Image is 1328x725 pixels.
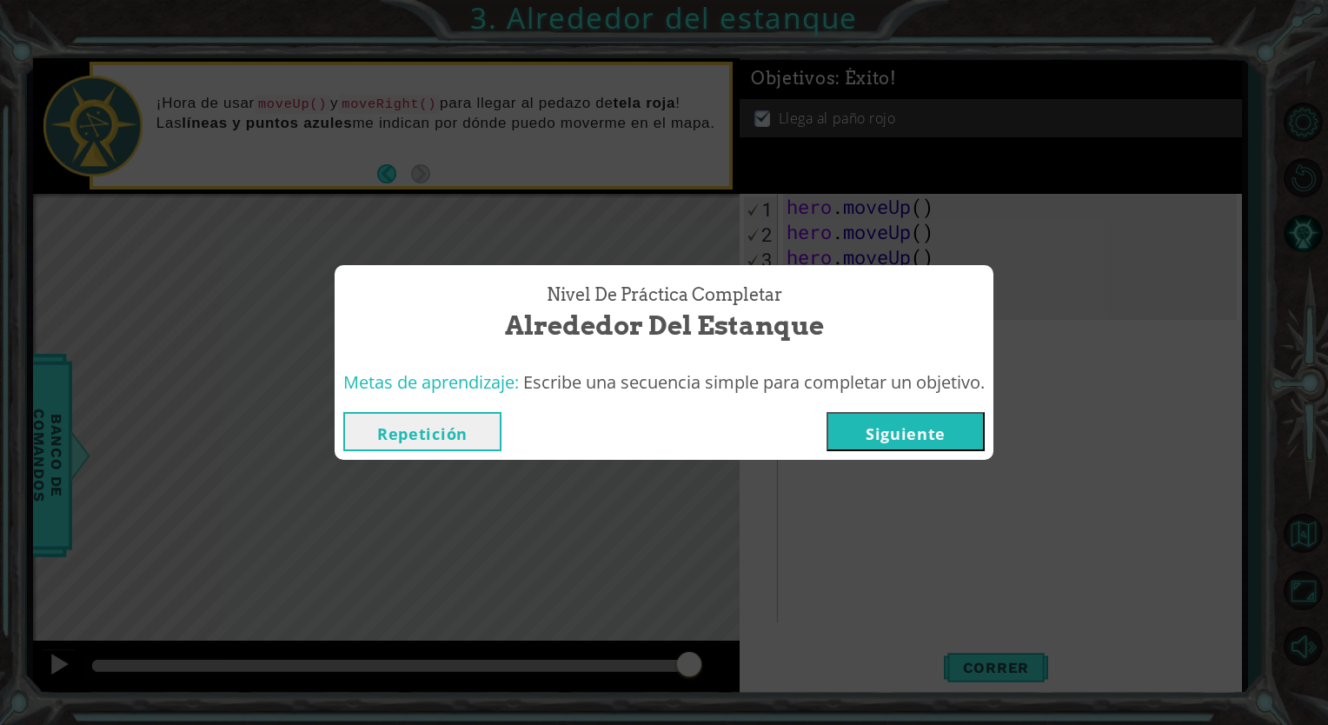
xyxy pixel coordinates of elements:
[523,370,985,394] span: Escribe una secuencia simple para completar un objetivo.
[343,370,519,394] span: Metas de aprendizaje:
[827,412,985,451] button: Siguiente
[343,412,501,451] button: Repetición
[547,283,782,308] span: Nivel de Práctica Completar
[505,307,824,344] span: Alrededor del estanque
